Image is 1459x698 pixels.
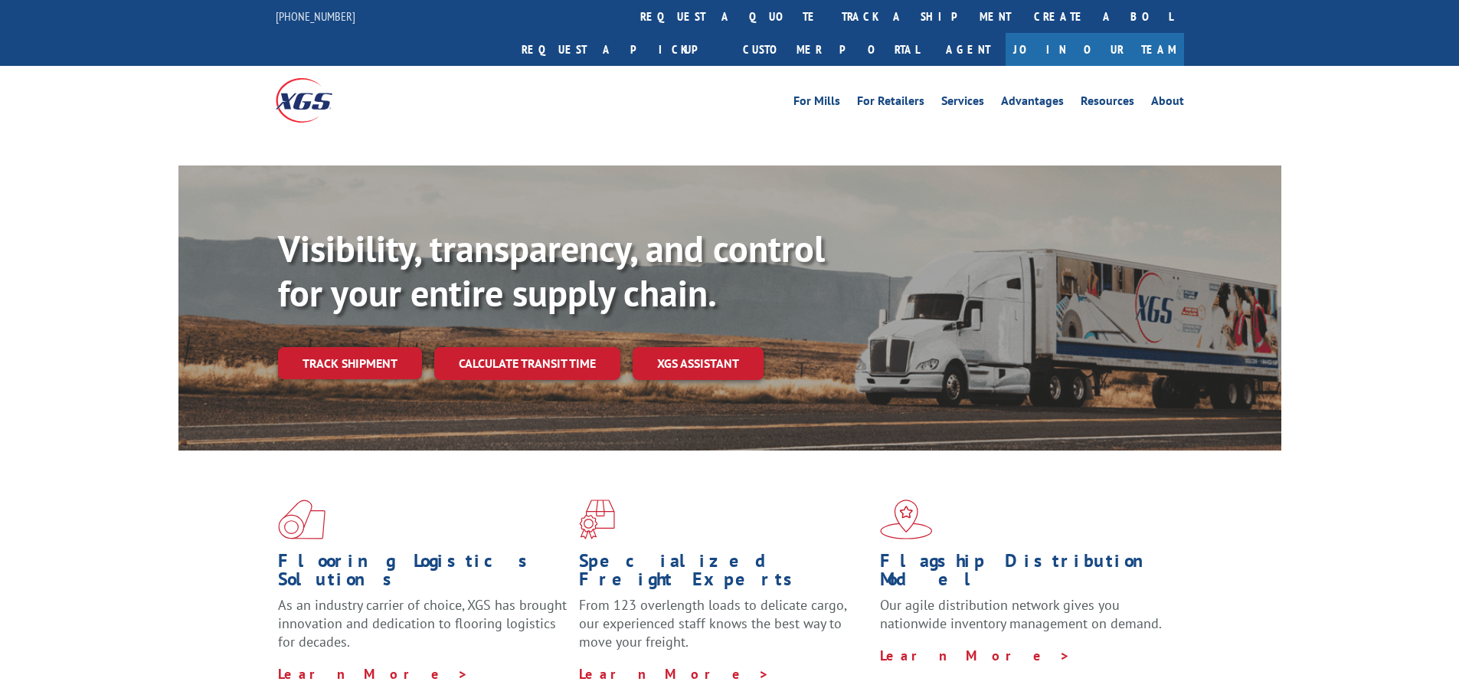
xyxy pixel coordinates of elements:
[278,665,469,683] a: Learn More >
[1081,95,1134,112] a: Resources
[633,347,764,380] a: XGS ASSISTANT
[278,500,325,539] img: xgs-icon-total-supply-chain-intelligence-red
[276,8,355,24] a: [PHONE_NUMBER]
[434,347,620,380] a: Calculate transit time
[880,500,933,539] img: xgs-icon-flagship-distribution-model-red
[941,95,984,112] a: Services
[1006,33,1184,66] a: Join Our Team
[579,552,869,596] h1: Specialized Freight Experts
[579,596,869,664] p: From 123 overlength loads to delicate cargo, our experienced staff knows the best way to move you...
[278,224,825,316] b: Visibility, transparency, and control for your entire supply chain.
[931,33,1006,66] a: Agent
[731,33,931,66] a: Customer Portal
[880,647,1071,664] a: Learn More >
[880,552,1169,596] h1: Flagship Distribution Model
[880,596,1162,632] span: Our agile distribution network gives you nationwide inventory management on demand.
[278,596,567,650] span: As an industry carrier of choice, XGS has brought innovation and dedication to flooring logistics...
[579,500,615,539] img: xgs-icon-focused-on-flooring-red
[1151,95,1184,112] a: About
[857,95,924,112] a: For Retailers
[278,347,422,379] a: Track shipment
[278,552,568,596] h1: Flooring Logistics Solutions
[1001,95,1064,112] a: Advantages
[510,33,731,66] a: Request a pickup
[579,665,770,683] a: Learn More >
[793,95,840,112] a: For Mills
